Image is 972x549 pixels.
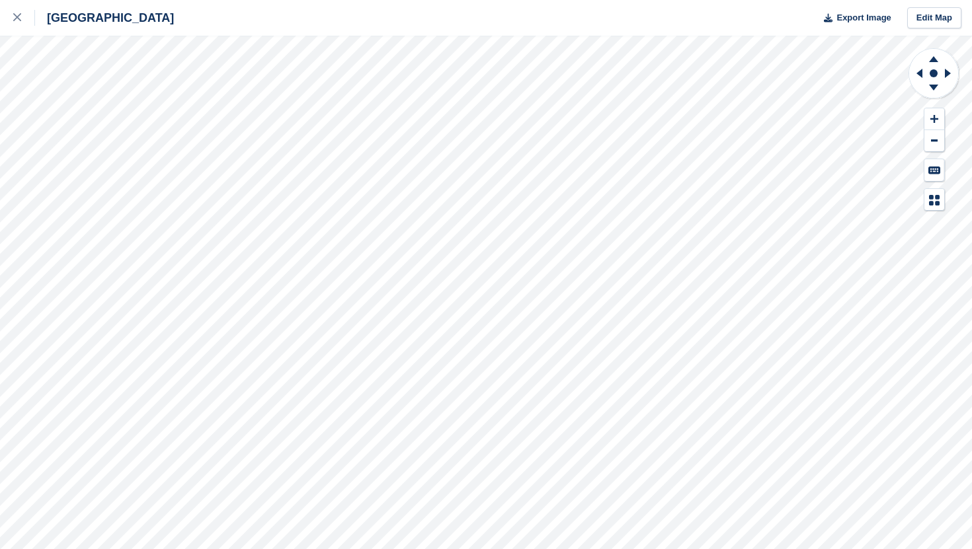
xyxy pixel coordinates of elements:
button: Map Legend [924,189,944,211]
button: Zoom In [924,108,944,130]
button: Keyboard Shortcuts [924,159,944,181]
button: Export Image [816,7,891,29]
span: Export Image [836,11,891,24]
a: Edit Map [907,7,961,29]
div: [GEOGRAPHIC_DATA] [35,10,174,26]
button: Zoom Out [924,130,944,152]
